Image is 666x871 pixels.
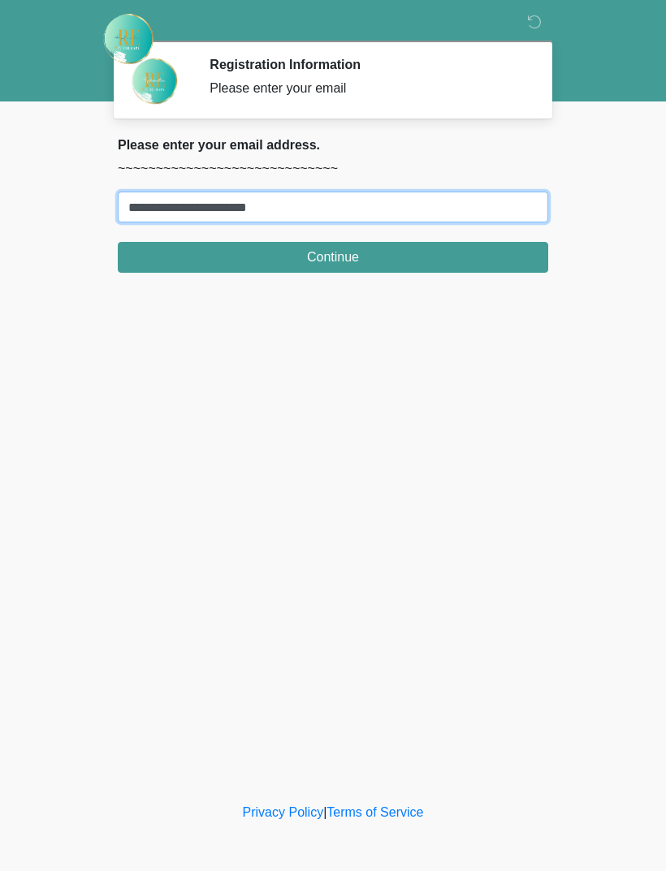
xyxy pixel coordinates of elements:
a: | [323,805,327,819]
a: Privacy Policy [243,805,324,819]
button: Continue [118,242,548,273]
a: Terms of Service [327,805,423,819]
div: Please enter your email [210,79,524,98]
h2: Please enter your email address. [118,137,548,153]
p: ~~~~~~~~~~~~~~~~~~~~~~~~~~~~~ [118,159,548,179]
img: Agent Avatar [130,57,179,106]
img: Rehydrate Aesthetics & Wellness Logo [102,12,155,66]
